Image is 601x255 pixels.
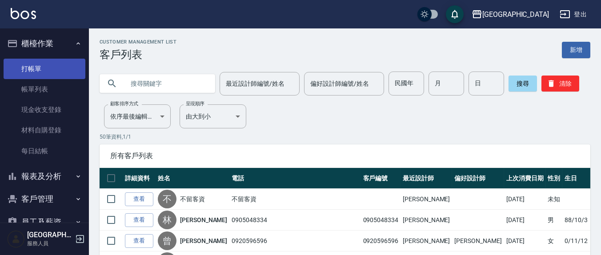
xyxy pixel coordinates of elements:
td: 0905048334 [361,210,401,231]
th: 性別 [546,168,563,189]
div: 由大到小 [180,104,246,128]
td: 0920596596 [229,231,361,251]
a: 現金收支登錄 [4,100,85,120]
th: 客戶編號 [361,168,401,189]
a: 查看 [125,213,153,227]
button: 清除 [541,76,579,92]
th: 上次消費日期 [504,168,546,189]
td: [PERSON_NAME] [401,189,452,210]
button: 登出 [556,6,590,23]
p: 50 筆資料, 1 / 1 [100,133,590,141]
th: 姓名 [156,168,229,189]
td: 女 [546,231,563,251]
img: Person [7,230,25,248]
td: 0905048334 [229,210,361,231]
h5: [GEOGRAPHIC_DATA] [27,231,72,239]
div: [GEOGRAPHIC_DATA] [482,9,549,20]
td: 不留客資 [229,189,361,210]
div: 不 [158,190,176,208]
td: 0/11/12 [562,231,593,251]
a: 查看 [125,234,153,248]
img: Logo [11,8,36,19]
button: 櫃檯作業 [4,32,85,55]
div: 林 [158,211,176,229]
h3: 客戶列表 [100,48,176,61]
td: 未知 [546,189,563,210]
a: 打帳單 [4,59,85,79]
th: 最近設計師 [401,168,452,189]
button: 員工及薪資 [4,211,85,234]
td: 男 [546,210,563,231]
input: 搜尋關鍵字 [124,72,208,96]
td: [PERSON_NAME] [401,231,452,251]
a: [PERSON_NAME] [180,236,227,245]
a: 每日結帳 [4,141,85,161]
button: 客戶管理 [4,187,85,211]
div: 依序最後編輯時間 [104,104,171,128]
a: 材料自購登錄 [4,120,85,140]
button: save [446,5,464,23]
td: 88/10/3 [562,210,593,231]
a: 查看 [125,192,153,206]
label: 呈現順序 [186,100,204,107]
a: 不留客資 [180,195,205,203]
span: 所有客戶列表 [110,151,580,160]
p: 服務人員 [27,239,72,247]
a: 新增 [562,42,590,58]
h2: Customer Management List [100,39,176,45]
th: 電話 [229,168,361,189]
td: 0920596596 [361,231,401,251]
th: 生日 [562,168,593,189]
th: 偏好設計師 [452,168,504,189]
button: 報表及分析 [4,165,85,188]
label: 顧客排序方式 [110,100,138,107]
button: [GEOGRAPHIC_DATA] [468,5,553,24]
td: [DATE] [504,210,546,231]
div: 曾 [158,231,176,250]
td: [PERSON_NAME] [401,210,452,231]
a: 帳單列表 [4,79,85,100]
a: [PERSON_NAME] [180,215,227,224]
button: 搜尋 [509,76,537,92]
th: 詳細資料 [123,168,156,189]
td: [DATE] [504,231,546,251]
td: [DATE] [504,189,546,210]
td: [PERSON_NAME] [452,231,504,251]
